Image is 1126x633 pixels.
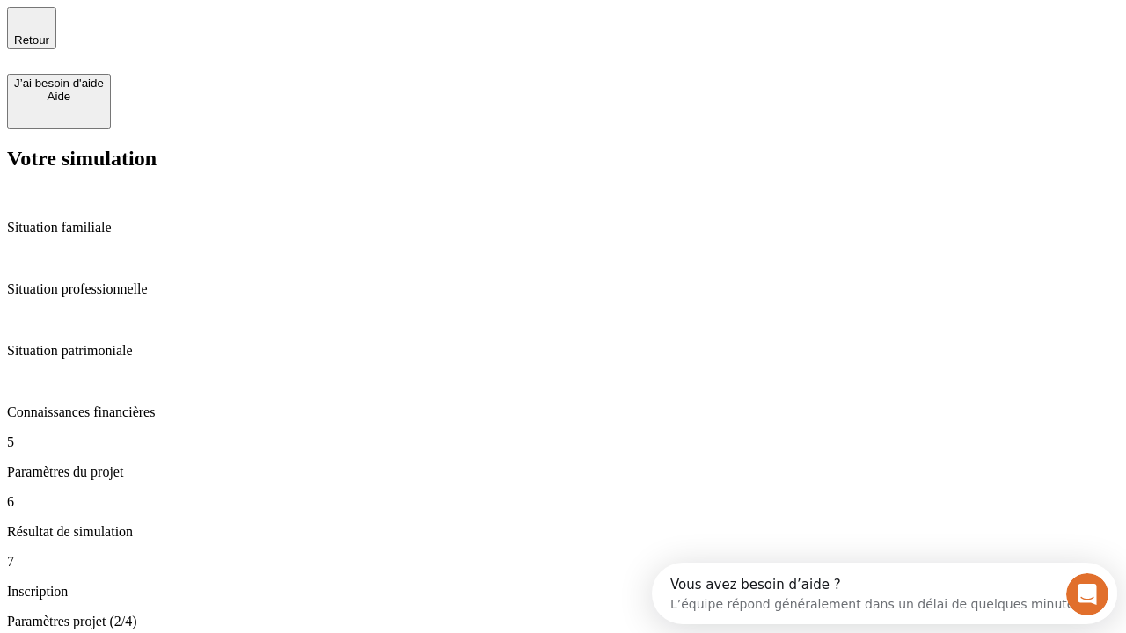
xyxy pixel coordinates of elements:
[7,147,1119,171] h2: Votre simulation
[1066,573,1108,615] iframe: Intercom live chat
[7,494,1119,510] p: 6
[7,343,1119,359] p: Situation patrimoniale
[7,74,111,129] button: J’ai besoin d'aideAide
[18,15,433,29] div: Vous avez besoin d’aide ?
[7,584,1119,600] p: Inscription
[7,220,1119,236] p: Situation familiale
[7,281,1119,297] p: Situation professionnelle
[7,614,1119,629] p: Paramètres projet (2/4)
[7,524,1119,540] p: Résultat de simulation
[14,33,49,47] span: Retour
[7,464,1119,480] p: Paramètres du projet
[7,7,56,49] button: Retour
[14,90,104,103] div: Aide
[7,7,485,55] div: Ouvrir le Messenger Intercom
[652,563,1117,624] iframe: Intercom live chat discovery launcher
[7,554,1119,570] p: 7
[7,434,1119,450] p: 5
[7,404,1119,420] p: Connaissances financières
[18,29,433,47] div: L’équipe répond généralement dans un délai de quelques minutes.
[14,76,104,90] div: J’ai besoin d'aide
